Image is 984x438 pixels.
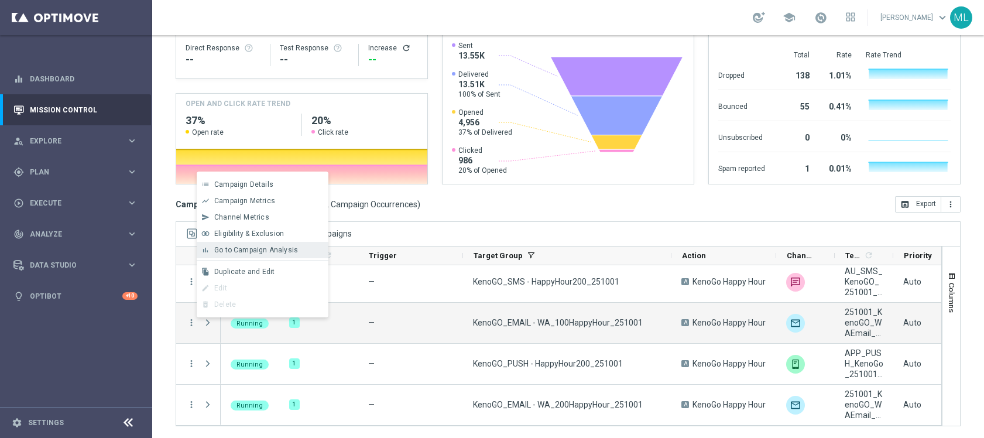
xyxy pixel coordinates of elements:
i: settings [12,418,22,428]
button: equalizer Dashboard [13,74,138,84]
div: Analyze [13,229,126,239]
button: join_inner Eligibility & Exclusion [197,225,328,242]
span: Open rate [192,128,224,137]
div: OptiMobile Push [786,355,805,374]
i: more_vert [186,276,197,287]
span: Plan [30,169,126,176]
button: refresh [402,43,411,53]
div: Press SPACE to select this row. [176,344,221,385]
a: Settings [28,419,64,426]
div: Spam reported [718,158,765,177]
div: Plan [13,167,126,177]
div: 138 [779,65,810,84]
a: Dashboard [30,63,138,94]
div: Rate Trend [866,50,951,60]
button: list Campaign Details [197,176,328,193]
span: KenoGO_SMS - HappyHour200_251001 [473,276,619,287]
span: Running [236,320,263,327]
a: Mission Control [30,94,138,125]
span: Templates [845,251,862,260]
div: Dropped [718,65,765,84]
span: A [681,360,689,367]
span: Channel Metrics [214,213,269,221]
div: Bounced [718,96,765,115]
span: Analyze [30,231,126,238]
div: Explore [13,136,126,146]
button: more_vert [186,317,197,328]
div: 0 [779,127,810,146]
img: Optimail [786,314,805,333]
span: Auto [903,400,921,409]
div: 1 [289,358,300,369]
span: Target Group [474,251,523,260]
div: lightbulb Optibot +10 [13,292,138,301]
i: file_copy [201,268,210,276]
div: -- [186,53,260,67]
h2: 37% [186,114,292,128]
span: keyboard_arrow_down [936,11,949,24]
span: Execute [30,200,126,207]
div: Press SPACE to deselect this row. [176,303,221,344]
span: KenoGo Happy Hour [692,399,766,410]
div: 1 [779,158,810,177]
button: file_copy Duplicate and Edit [197,264,328,280]
i: more_vert [946,200,955,209]
div: 0% [824,127,852,146]
span: KenoGO_EMAIL - WA_200HappyHour_251001 [473,399,643,410]
i: keyboard_arrow_right [126,228,138,239]
i: gps_fixed [13,167,24,177]
div: Optibot [13,280,138,312]
div: 0.41% [824,96,852,115]
span: Action [682,251,706,260]
i: lightbulb [13,291,24,302]
span: Columns [947,283,956,313]
span: APP_PUSH_KenoGo_251001_HappyHour200 [845,348,883,379]
div: Execute [13,198,126,208]
i: keyboard_arrow_right [126,259,138,271]
button: Mission Control [13,105,138,115]
h3: Campaign List [176,199,420,210]
i: track_changes [13,229,24,239]
div: Unsubscribed [718,127,765,146]
div: Test Response [280,43,349,53]
div: Total [779,50,810,60]
span: ) [417,199,420,210]
button: more_vert [186,358,197,369]
span: 4,956 [458,117,512,128]
button: track_changes Analyze keyboard_arrow_right [13,230,138,239]
i: bar_chart [201,246,210,254]
div: Rate [824,50,852,60]
span: Auto [903,359,921,368]
div: 55 [779,96,810,115]
button: more_vert [186,399,197,410]
button: more_vert [941,196,961,213]
span: Campaign Details [214,180,273,189]
i: refresh [864,251,873,260]
span: KenoGO_PUSH - HappyHour200_251001 [473,358,623,369]
span: Running [236,402,263,409]
i: play_circle_outline [13,198,24,208]
span: Sent [458,41,485,50]
i: send [201,213,210,221]
div: Increase [368,43,418,53]
h4: OPEN AND CLICK RATE TREND [186,98,290,109]
div: Press SPACE to select this row. [176,262,221,303]
button: play_circle_outline Execute keyboard_arrow_right [13,199,138,208]
div: +10 [122,292,138,300]
span: A [681,319,689,326]
button: open_in_browser Export [895,196,941,213]
span: AU_SMS_KenoGO_251001_HappyHour200_1 [845,266,883,297]
h2: 20% [311,114,418,128]
span: A [681,401,689,408]
span: — [368,318,375,327]
span: KenoGo Happy Hour [692,276,766,287]
div: Press SPACE to select this row. [176,385,221,426]
button: send Channel Metrics [197,209,328,225]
